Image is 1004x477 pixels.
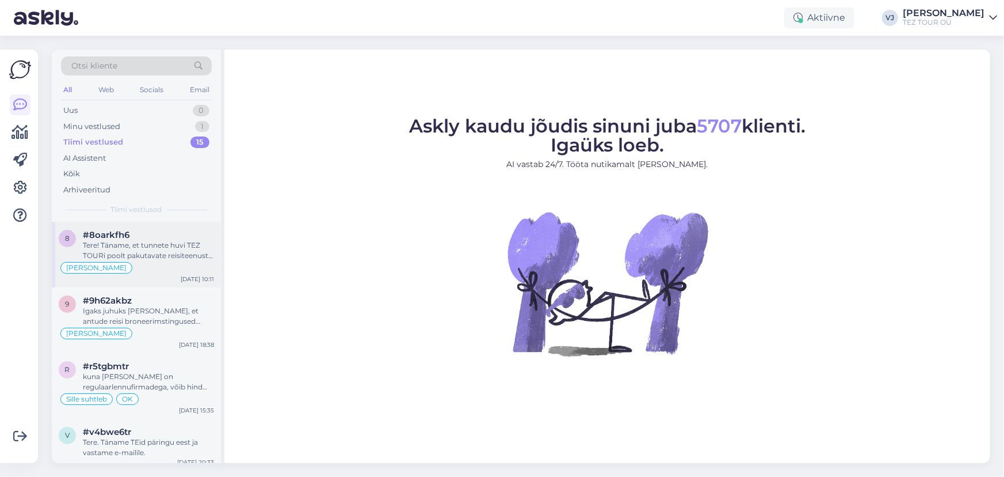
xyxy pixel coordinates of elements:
[83,372,214,392] div: kuna [PERSON_NAME] on regulaarlennufirmadega, võib hind iga päev muutuda
[66,300,70,308] span: 9
[188,82,212,97] div: Email
[66,396,107,403] span: Sille suhtleb
[9,59,31,81] img: Askly Logo
[697,115,742,137] span: 5707
[122,396,133,403] span: OK
[195,121,209,132] div: 1
[177,458,214,467] div: [DATE] 20:33
[83,230,129,240] span: #8oarkfh6
[65,234,70,243] span: 8
[882,10,898,26] div: VJ
[193,105,209,116] div: 0
[65,365,70,374] span: r
[83,306,214,327] div: Igaks juhuks [PERSON_NAME], et antude reisi broneerimstingused erinevad tavapärasest. Lennupileti...
[190,137,209,148] div: 15
[63,137,123,148] div: Tiimi vestlused
[83,427,131,437] span: #v4bwe6tr
[83,240,214,261] div: Tere! Täname, et tunnete huvi TEZ TOURi poolt pakutavate reisiteenuste vastu.
[83,437,214,458] div: Tere. Täname TEid päringu eest ja vastame e-mailile.
[63,153,106,164] div: AI Assistent
[71,60,117,72] span: Otsi kliente
[179,406,214,415] div: [DATE] 15:35
[63,184,110,196] div: Arhiveeritud
[66,264,127,271] span: [PERSON_NAME]
[903,9,997,27] a: [PERSON_NAME]TEZ TOUR OÜ
[83,296,132,306] span: #9h62akbz
[179,340,214,349] div: [DATE] 18:38
[66,330,127,337] span: [PERSON_NAME]
[83,361,129,372] span: #r5tgbmtr
[784,7,854,28] div: Aktiivne
[63,121,120,132] div: Minu vestlused
[181,275,214,283] div: [DATE] 10:11
[138,82,166,97] div: Socials
[63,168,80,180] div: Kõik
[61,82,74,97] div: All
[65,431,70,440] span: v
[63,105,78,116] div: Uus
[96,82,116,97] div: Web
[504,180,711,387] img: No Chat active
[409,158,806,171] p: AI vastab 24/7. Tööta nutikamalt [PERSON_NAME].
[409,115,806,156] span: Askly kaudu jõudis sinuni juba klienti. Igaüks loeb.
[111,205,162,215] span: Tiimi vestlused
[903,9,984,18] div: [PERSON_NAME]
[903,18,984,27] div: TEZ TOUR OÜ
